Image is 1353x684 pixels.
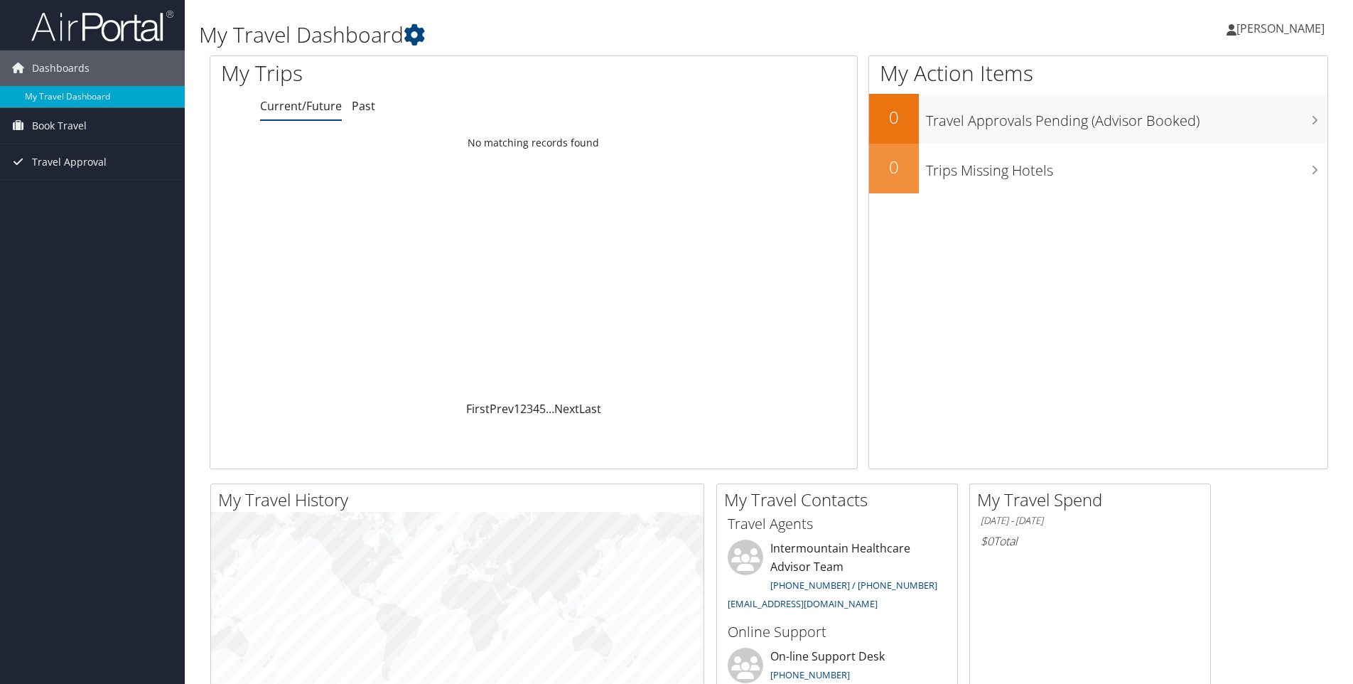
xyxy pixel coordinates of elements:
span: … [546,401,554,417]
img: airportal-logo.png [31,9,173,43]
h2: 0 [869,155,919,179]
a: Current/Future [260,98,342,114]
a: Last [579,401,601,417]
h2: My Travel Contacts [724,488,957,512]
span: Book Travel [32,108,87,144]
h2: My Travel History [218,488,704,512]
a: 4 [533,401,539,417]
a: 5 [539,401,546,417]
a: 3 [527,401,533,417]
h2: My Travel Spend [977,488,1210,512]
a: Past [352,98,375,114]
a: 1 [514,401,520,417]
h3: Online Support [728,622,947,642]
span: $0 [981,533,993,549]
a: [EMAIL_ADDRESS][DOMAIN_NAME] [728,597,878,610]
h6: [DATE] - [DATE] [981,514,1200,528]
td: No matching records found [210,130,857,156]
h1: My Action Items [869,58,1327,88]
a: 0Trips Missing Hotels [869,144,1327,193]
a: Next [554,401,579,417]
h3: Trips Missing Hotels [926,154,1327,181]
a: [PHONE_NUMBER] / [PHONE_NUMBER] [770,579,937,592]
a: [PHONE_NUMBER] [770,668,850,681]
a: First [466,401,490,417]
li: Intermountain Healthcare Advisor Team [721,540,954,616]
a: 0Travel Approvals Pending (Advisor Booked) [869,94,1327,144]
a: 2 [520,401,527,417]
h3: Travel Approvals Pending (Advisor Booked) [926,104,1327,131]
a: Prev [490,401,514,417]
h1: My Trips [221,58,577,88]
h3: Travel Agents [728,514,947,534]
a: [PERSON_NAME] [1227,7,1339,50]
span: [PERSON_NAME] [1236,21,1325,36]
h1: My Travel Dashboard [199,20,959,50]
h2: 0 [869,105,919,129]
span: Travel Approval [32,144,107,180]
span: Dashboards [32,50,90,86]
h6: Total [981,533,1200,549]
